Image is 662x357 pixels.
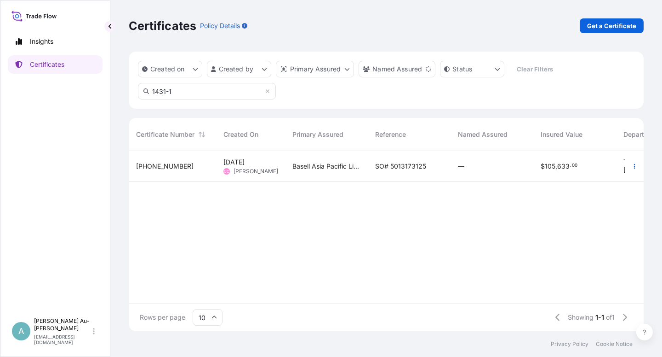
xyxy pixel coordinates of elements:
span: . [570,164,571,167]
span: Rows per page [140,313,185,322]
button: Clear Filters [509,62,560,76]
span: A [18,327,24,336]
p: Certificates [30,60,64,69]
span: , [555,163,557,170]
span: Reference [375,130,406,139]
a: Privacy Policy [551,340,588,348]
a: Get a Certificate [580,18,644,33]
span: Showing [568,313,594,322]
p: Status [452,64,472,74]
span: SO# 5013173125 [375,162,426,171]
p: [PERSON_NAME] Au-[PERSON_NAME] [34,317,91,332]
span: Departure [623,130,654,139]
span: CC [224,167,229,176]
span: Insured Value [541,130,582,139]
span: [PERSON_NAME] [234,168,278,175]
span: 1-1 [595,313,604,322]
span: of 1 [606,313,615,322]
p: Insights [30,37,53,46]
span: [DATE] [223,158,245,167]
button: createdOn Filter options [138,61,202,77]
button: cargoOwner Filter options [359,61,435,77]
a: Cookie Notice [596,340,633,348]
span: Certificate Number [136,130,194,139]
button: createdBy Filter options [207,61,271,77]
span: [DATE] [623,165,645,175]
p: Created on [150,64,185,74]
p: [EMAIL_ADDRESS][DOMAIN_NAME] [34,334,91,345]
span: 105 [545,163,555,170]
span: Primary Assured [292,130,343,139]
p: Primary Assured [290,64,341,74]
p: Named Assured [372,64,422,74]
button: Sort [196,129,207,140]
span: Basell Asia Pacific Limited [292,162,360,171]
p: Policy Details [200,21,240,30]
span: — [458,162,464,171]
input: Search Certificate or Reference... [138,83,276,99]
span: Created On [223,130,258,139]
a: Insights [8,32,103,51]
p: Clear Filters [517,64,553,74]
span: [PHONE_NUMBER] [136,162,194,171]
a: Certificates [8,55,103,74]
button: distributor Filter options [276,61,354,77]
span: 00 [572,164,577,167]
p: Certificates [129,18,196,33]
button: certificateStatus Filter options [440,61,504,77]
span: $ [541,163,545,170]
span: Named Assured [458,130,508,139]
p: Get a Certificate [587,21,636,30]
p: Created by [219,64,254,74]
span: 633 [557,163,570,170]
